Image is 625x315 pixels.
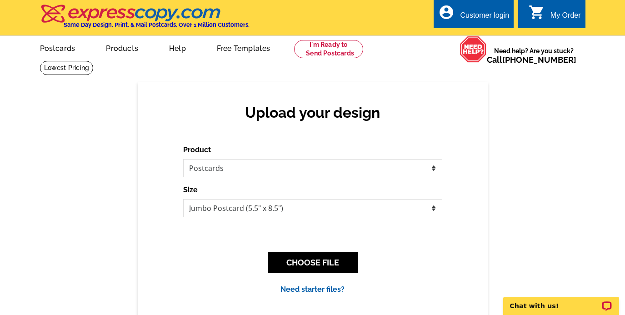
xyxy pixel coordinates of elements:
[280,285,345,294] a: Need starter files?
[529,10,581,21] a: shopping_cart My Order
[487,46,581,65] span: Need help? Are you stuck?
[202,37,285,58] a: Free Templates
[40,11,250,28] a: Same Day Design, Print, & Mail Postcards. Over 1 Million Customers.
[183,145,211,155] label: Product
[438,10,509,21] a: account_circle Customer login
[502,55,576,65] a: [PHONE_NUMBER]
[460,36,487,63] img: help
[91,37,153,58] a: Products
[487,55,576,65] span: Call
[183,185,198,195] label: Size
[438,4,455,20] i: account_circle
[192,104,433,121] h2: Upload your design
[155,37,200,58] a: Help
[460,11,509,24] div: Customer login
[529,4,545,20] i: shopping_cart
[64,21,250,28] h4: Same Day Design, Print, & Mail Postcards. Over 1 Million Customers.
[268,252,358,273] button: CHOOSE FILE
[550,11,581,24] div: My Order
[25,37,90,58] a: Postcards
[497,286,625,315] iframe: LiveChat chat widget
